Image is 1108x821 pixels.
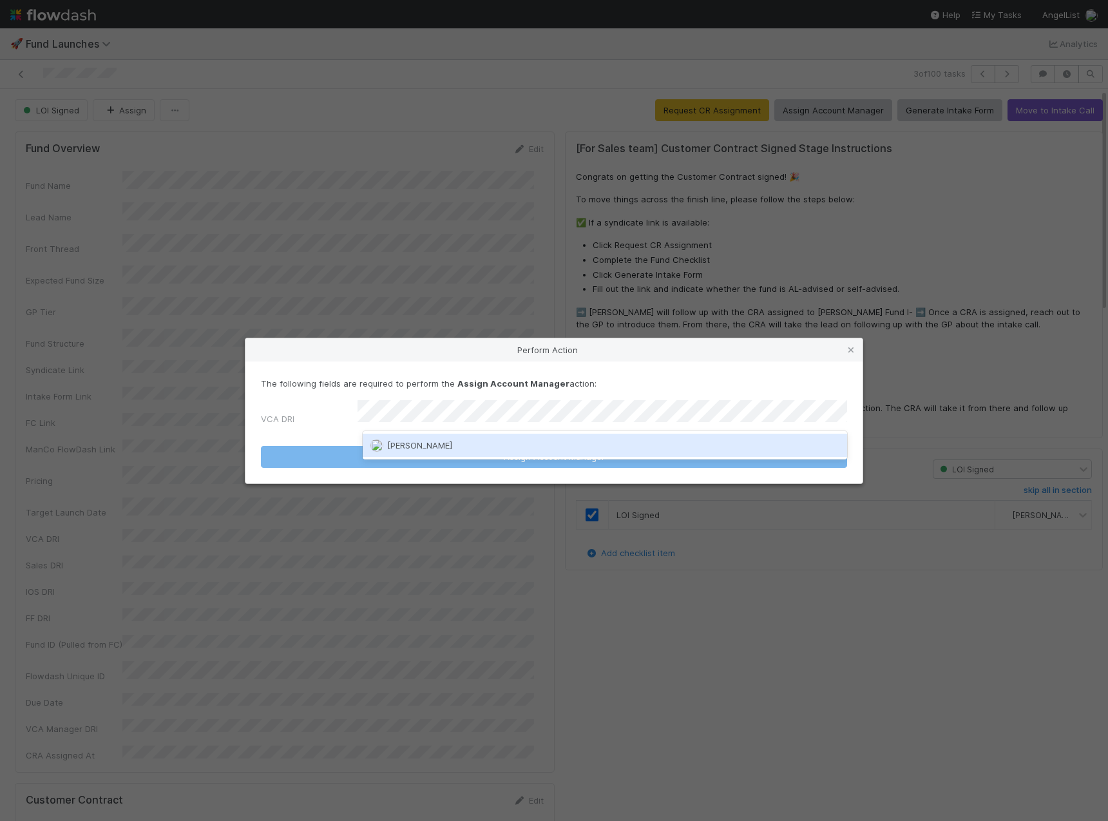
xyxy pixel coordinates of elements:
[261,377,847,390] p: The following fields are required to perform the action:
[387,440,452,450] span: [PERSON_NAME]
[261,446,847,468] button: Assign Account Manager
[245,338,863,362] div: Perform Action
[457,378,569,389] strong: Assign Account Manager
[261,412,294,425] label: VCA DRI
[370,439,383,452] img: avatar_9d20afb4-344c-4512-8880-fee77f5fe71b.png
